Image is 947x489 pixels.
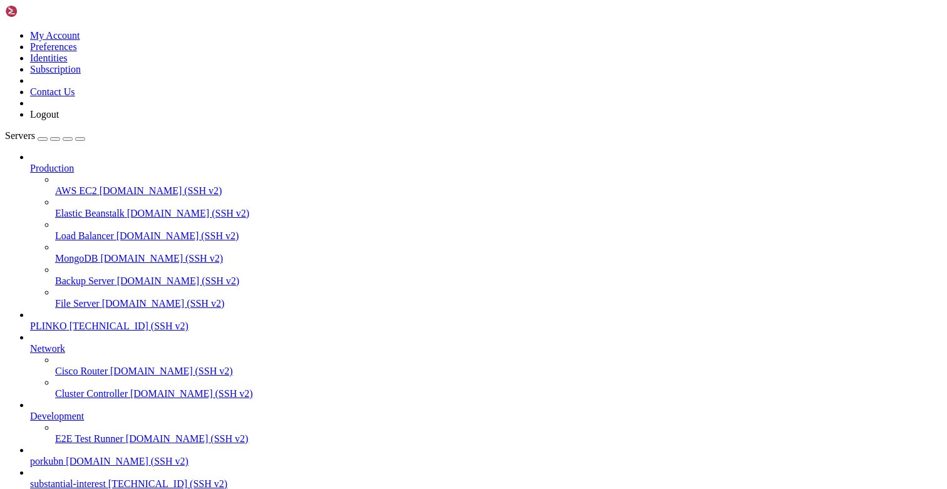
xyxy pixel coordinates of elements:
[116,230,239,241] span: [DOMAIN_NAME] (SSH v2)
[55,230,942,242] a: Load Balancer [DOMAIN_NAME] (SSH v2)
[70,321,189,331] span: [TECHNICAL_ID] (SSH v2)
[117,275,240,286] span: [DOMAIN_NAME] (SSH v2)
[30,332,942,399] li: Network
[55,377,942,399] li: Cluster Controller [DOMAIN_NAME] (SSH v2)
[108,478,227,489] span: [TECHNICAL_ID] (SSH v2)
[30,456,942,467] a: porkubn [DOMAIN_NAME] (SSH v2)
[30,343,942,354] a: Network
[55,366,942,377] a: Cisco Router [DOMAIN_NAME] (SSH v2)
[100,253,223,264] span: [DOMAIN_NAME] (SSH v2)
[30,152,942,309] li: Production
[30,411,942,422] a: Development
[100,185,222,196] span: [DOMAIN_NAME] (SSH v2)
[55,275,942,287] a: Backup Server [DOMAIN_NAME] (SSH v2)
[55,197,942,219] li: Elastic Beanstalk [DOMAIN_NAME] (SSH v2)
[55,298,100,309] span: File Server
[130,388,253,399] span: [DOMAIN_NAME] (SSH v2)
[55,388,942,399] a: Cluster Controller [DOMAIN_NAME] (SSH v2)
[55,366,108,376] span: Cisco Router
[55,422,942,445] li: E2E Test Runner [DOMAIN_NAME] (SSH v2)
[30,30,80,41] a: My Account
[30,86,75,97] a: Contact Us
[127,208,250,219] span: [DOMAIN_NAME] (SSH v2)
[30,445,942,467] li: porkubn [DOMAIN_NAME] (SSH v2)
[30,309,942,332] li: PLINKO [TECHNICAL_ID] (SSH v2)
[55,174,942,197] li: AWS EC2 [DOMAIN_NAME] (SSH v2)
[55,208,125,219] span: Elastic Beanstalk
[30,163,74,173] span: Production
[55,264,942,287] li: Backup Server [DOMAIN_NAME] (SSH v2)
[55,275,115,286] span: Backup Server
[30,456,63,466] span: porkubn
[55,433,123,444] span: E2E Test Runner
[55,208,942,219] a: Elastic Beanstalk [DOMAIN_NAME] (SSH v2)
[30,64,81,75] a: Subscription
[55,185,97,196] span: AWS EC2
[55,242,942,264] li: MongoDB [DOMAIN_NAME] (SSH v2)
[30,41,77,52] a: Preferences
[55,433,942,445] a: E2E Test Runner [DOMAIN_NAME] (SSH v2)
[55,219,942,242] li: Load Balancer [DOMAIN_NAME] (SSH v2)
[55,354,942,377] li: Cisco Router [DOMAIN_NAME] (SSH v2)
[126,433,249,444] span: [DOMAIN_NAME] (SSH v2)
[30,109,59,120] a: Logout
[30,411,84,421] span: Development
[55,230,114,241] span: Load Balancer
[5,5,77,18] img: Shellngn
[55,253,942,264] a: MongoDB [DOMAIN_NAME] (SSH v2)
[55,298,942,309] a: File Server [DOMAIN_NAME] (SSH v2)
[30,478,106,489] span: substantial-interest
[30,53,68,63] a: Identities
[30,321,942,332] a: PLINKO [TECHNICAL_ID] (SSH v2)
[110,366,233,376] span: [DOMAIN_NAME] (SSH v2)
[66,456,189,466] span: [DOMAIN_NAME] (SSH v2)
[30,321,67,331] span: PLINKO
[55,253,98,264] span: MongoDB
[55,287,942,309] li: File Server [DOMAIN_NAME] (SSH v2)
[30,343,65,354] span: Network
[55,185,942,197] a: AWS EC2 [DOMAIN_NAME] (SSH v2)
[5,130,85,141] a: Servers
[30,163,942,174] a: Production
[5,130,35,141] span: Servers
[30,399,942,445] li: Development
[55,388,128,399] span: Cluster Controller
[102,298,225,309] span: [DOMAIN_NAME] (SSH v2)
